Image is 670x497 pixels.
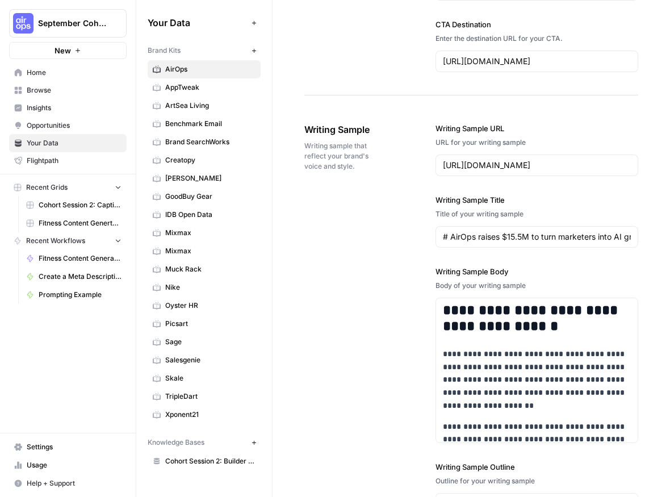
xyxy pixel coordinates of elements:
[436,281,638,291] div: Body of your writing sample
[436,194,638,206] label: Writing Sample Title
[27,156,122,166] span: Flightpath
[165,155,256,165] span: Creatopy
[148,406,261,424] a: Xponent21
[9,456,127,474] a: Usage
[165,101,256,111] span: ArtSea Living
[38,18,107,29] span: September Cohort
[165,300,256,311] span: Oyster HR
[165,319,256,329] span: Picsart
[21,196,127,214] a: Cohort Session 2: Caption Generation Grid
[165,64,256,74] span: AirOps
[55,45,71,56] span: New
[13,13,33,34] img: September Cohort Logo
[165,456,256,466] span: Cohort Session 2: Builder Exercise
[21,214,127,232] a: Fitness Content Genertor ([PERSON_NAME])
[148,169,261,187] a: [PERSON_NAME]
[148,45,181,56] span: Brand Kits
[436,476,638,486] div: Outline for your writing sample
[27,103,122,113] span: Insights
[148,16,247,30] span: Your Data
[9,179,127,196] button: Recent Grids
[27,460,122,470] span: Usage
[27,120,122,131] span: Opportunities
[165,264,256,274] span: Muck Rack
[436,209,638,219] div: Title of your writing sample
[39,253,122,264] span: Fitness Content Generator ([PERSON_NAME])
[165,119,256,129] span: Benchmark Email
[436,34,638,44] div: Enter the destination URL for your CTA.
[436,123,638,134] label: Writing Sample URL
[9,9,127,37] button: Workspace: September Cohort
[148,60,261,78] a: AirOps
[9,99,127,117] a: Insights
[165,410,256,420] span: Xponent21
[148,115,261,133] a: Benchmark Email
[9,474,127,492] button: Help + Support
[165,355,256,365] span: Salesgenie
[165,282,256,293] span: Nike
[148,351,261,369] a: Salesgenie
[165,82,256,93] span: AppTweak
[436,461,638,473] label: Writing Sample Outline
[165,337,256,347] span: Sage
[21,249,127,268] a: Fitness Content Generator ([PERSON_NAME])
[148,78,261,97] a: AppTweak
[165,246,256,256] span: Mixmax
[165,191,256,202] span: GoodBuy Gear
[9,42,127,59] button: New
[443,231,631,243] input: Game Day Gear Guide
[148,296,261,315] a: Oyster HR
[165,391,256,402] span: TripleDart
[148,242,261,260] a: Mixmax
[148,187,261,206] a: GoodBuy Gear
[27,68,122,78] span: Home
[9,64,127,82] a: Home
[148,387,261,406] a: TripleDart
[148,315,261,333] a: Picsart
[443,160,631,171] input: www.sundaysoccer.com/game-day
[436,19,638,30] label: CTA Destination
[21,268,127,286] a: Create a Meta Description ([PERSON_NAME])
[9,116,127,135] a: Opportunities
[165,173,256,183] span: [PERSON_NAME]
[443,56,631,67] input: www.sundaysoccer.com/gearup
[148,206,261,224] a: IDB Open Data
[165,137,256,147] span: Brand SearchWorks
[39,218,122,228] span: Fitness Content Genertor ([PERSON_NAME])
[436,266,638,277] label: Writing Sample Body
[148,452,261,470] a: Cohort Session 2: Builder Exercise
[9,81,127,99] a: Browse
[9,152,127,170] a: Flightpath
[27,478,122,488] span: Help + Support
[26,182,68,193] span: Recent Grids
[26,236,85,246] span: Recent Workflows
[27,85,122,95] span: Browse
[21,286,127,304] a: Prompting Example
[148,224,261,242] a: Mixmax
[148,151,261,169] a: Creatopy
[436,137,638,148] div: URL for your writing sample
[304,141,372,172] span: Writing sample that reflect your brand's voice and style.
[165,373,256,383] span: Skale
[148,97,261,115] a: ArtSea Living
[27,138,122,148] span: Your Data
[148,260,261,278] a: Muck Rack
[39,272,122,282] span: Create a Meta Description ([PERSON_NAME])
[9,232,127,249] button: Recent Workflows
[39,290,122,300] span: Prompting Example
[148,333,261,351] a: Sage
[148,278,261,296] a: Nike
[148,133,261,151] a: Brand SearchWorks
[148,437,204,448] span: Knowledge Bases
[9,134,127,152] a: Your Data
[148,369,261,387] a: Skale
[27,442,122,452] span: Settings
[9,438,127,456] a: Settings
[165,210,256,220] span: IDB Open Data
[39,200,122,210] span: Cohort Session 2: Caption Generation Grid
[304,123,372,136] span: Writing Sample
[165,228,256,238] span: Mixmax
